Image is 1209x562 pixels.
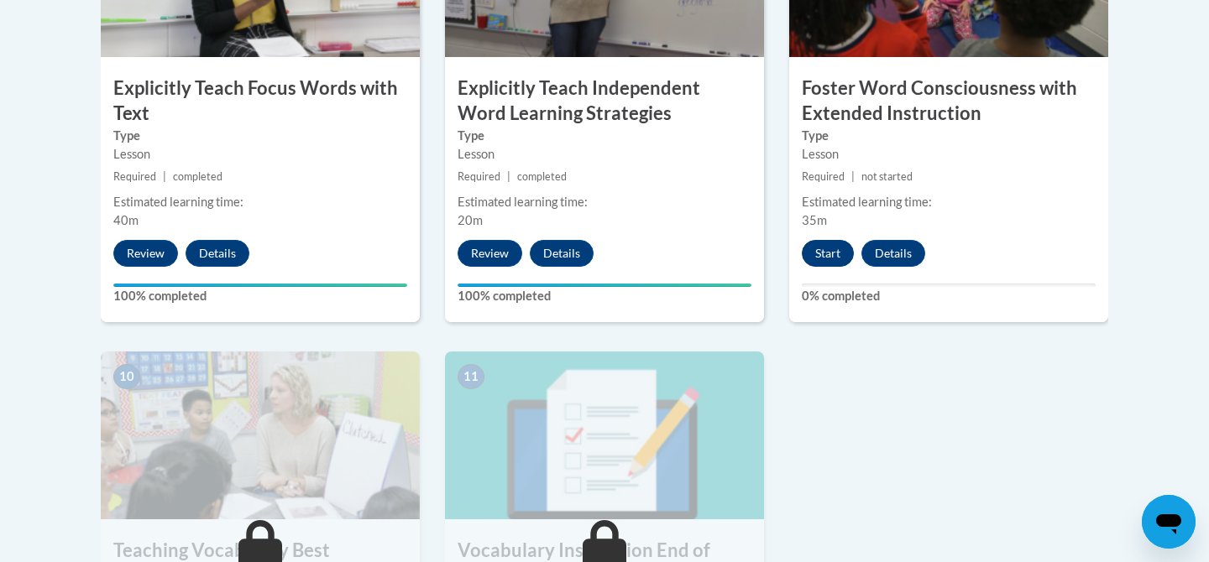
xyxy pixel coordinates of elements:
[458,193,751,211] div: Estimated learning time:
[802,145,1096,164] div: Lesson
[789,75,1108,127] h3: Foster Word Consciousness with Extended Instruction
[458,127,751,145] label: Type
[861,240,925,267] button: Details
[458,287,751,305] label: 100% completed
[113,287,407,305] label: 100% completed
[113,193,407,211] div: Estimated learning time:
[113,170,156,183] span: Required
[113,364,140,389] span: 10
[173,170,222,183] span: completed
[802,193,1096,211] div: Estimated learning time:
[802,127,1096,145] label: Type
[802,240,854,267] button: Start
[458,145,751,164] div: Lesson
[861,170,913,183] span: not started
[101,75,420,127] h3: Explicitly Teach Focus Words with Text
[113,145,407,164] div: Lesson
[458,240,522,267] button: Review
[458,213,483,227] span: 20m
[113,284,407,287] div: Your progress
[458,170,500,183] span: Required
[802,287,1096,305] label: 0% completed
[802,213,827,227] span: 35m
[530,240,594,267] button: Details
[113,213,139,227] span: 40m
[445,75,764,127] h3: Explicitly Teach Independent Word Learning Strategies
[1142,495,1196,549] iframe: Button to launch messaging window
[458,284,751,287] div: Your progress
[186,240,249,267] button: Details
[458,364,484,389] span: 11
[101,351,420,519] img: Course Image
[851,170,855,183] span: |
[113,240,178,267] button: Review
[113,127,407,145] label: Type
[802,170,845,183] span: Required
[163,170,166,183] span: |
[517,170,567,183] span: completed
[445,351,764,519] img: Course Image
[507,170,510,183] span: |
